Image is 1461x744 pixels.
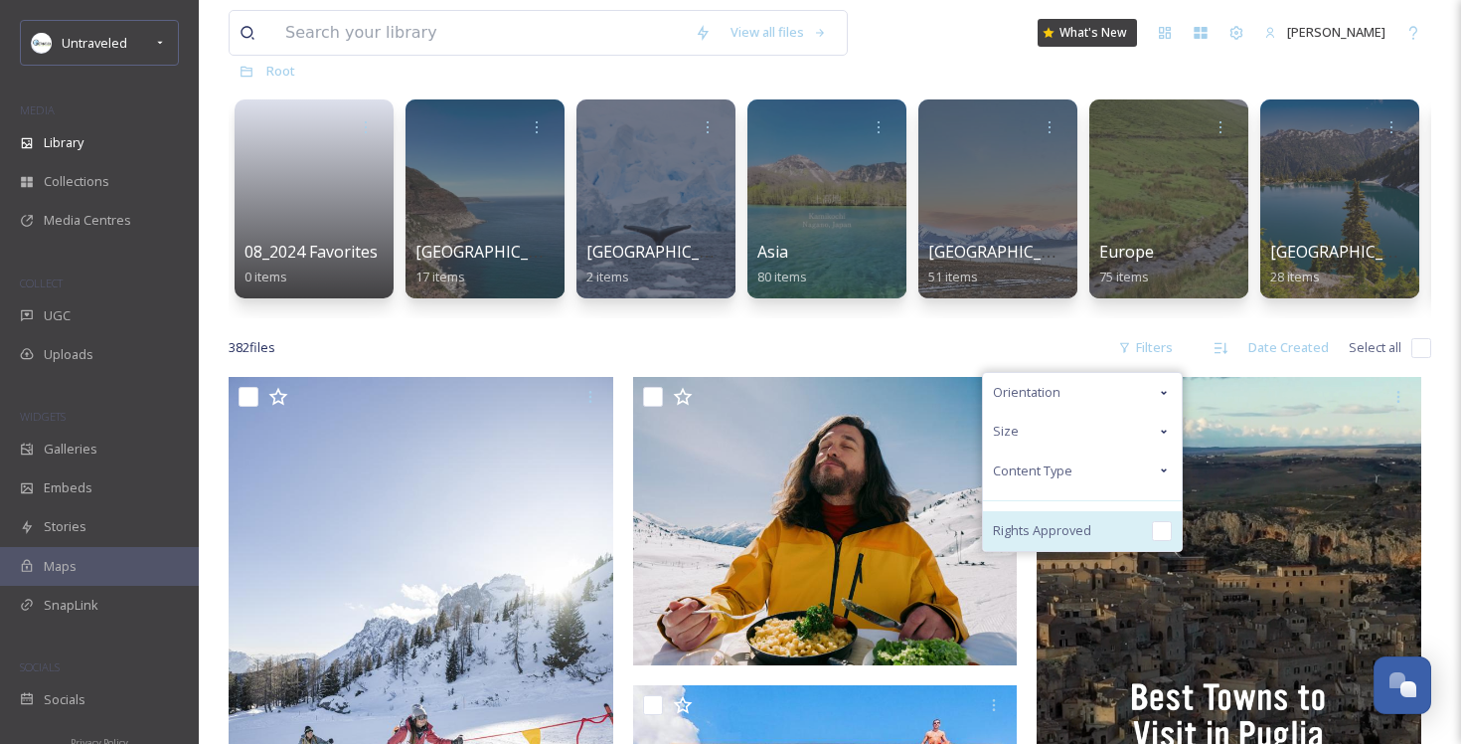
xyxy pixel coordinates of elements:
span: UGC [44,306,71,325]
span: COLLECT [20,276,63,290]
span: Stories [44,517,86,536]
span: Media Centres [44,211,131,230]
a: Root [266,59,295,83]
span: 0 items [244,268,287,285]
span: 2 items [586,268,629,285]
span: Size [993,422,1019,441]
span: Collections [44,172,109,191]
span: MEDIA [20,102,55,117]
img: Untitled%20design.png [32,33,52,53]
span: Root [266,62,295,80]
span: [GEOGRAPHIC_DATA] [1270,241,1430,263]
span: 17 items [415,268,465,285]
a: [PERSON_NAME] [1254,13,1395,52]
span: Rights Approved [993,521,1091,540]
a: 08_2024 Favorites0 items [244,243,378,285]
a: What's New [1038,19,1137,47]
a: [GEOGRAPHIC_DATA]17 items [415,243,575,285]
span: SnapLink [44,596,98,615]
div: Date Created [1238,328,1339,367]
span: Orientation [993,383,1060,402]
div: Filters [1108,328,1183,367]
span: Europe [1099,241,1154,263]
a: [GEOGRAPHIC_DATA]2 items [586,243,746,285]
span: Content Type [993,462,1072,480]
span: 382 file s [229,338,275,357]
span: 80 items [757,268,807,285]
span: Galleries [44,440,97,459]
span: [GEOGRAPHIC_DATA] [586,241,746,263]
span: 75 items [1099,268,1149,285]
a: [GEOGRAPHIC_DATA]28 items [1270,243,1430,285]
a: [GEOGRAPHIC_DATA]/[GEOGRAPHIC_DATA]51 items [928,243,1254,285]
span: SOCIALS [20,659,60,674]
a: Europe75 items [1099,243,1154,285]
span: 28 items [1270,268,1320,285]
span: Asia [757,241,788,263]
button: Open Chat [1374,656,1431,714]
span: 08_2024 Favorites [244,241,378,263]
span: Uploads [44,345,93,364]
span: Library [44,133,83,152]
span: Untraveled [62,34,127,52]
span: WIDGETS [20,409,66,424]
input: Search your library [275,11,685,55]
span: Maps [44,557,77,576]
span: Select all [1349,338,1401,357]
span: [GEOGRAPHIC_DATA] [415,241,575,263]
img: 2-Lebensgefuehl-Oesterreich-Kulinarik-am-Berg_Oesterreich-Werbung_Marko-Mestrovic.jpeg [633,377,1018,665]
span: Embeds [44,478,92,497]
a: View all files [721,13,837,52]
span: 51 items [928,268,978,285]
span: [GEOGRAPHIC_DATA]/[GEOGRAPHIC_DATA] [928,241,1254,263]
span: [PERSON_NAME] [1287,23,1385,41]
span: Socials [44,690,85,709]
a: Asia80 items [757,243,807,285]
